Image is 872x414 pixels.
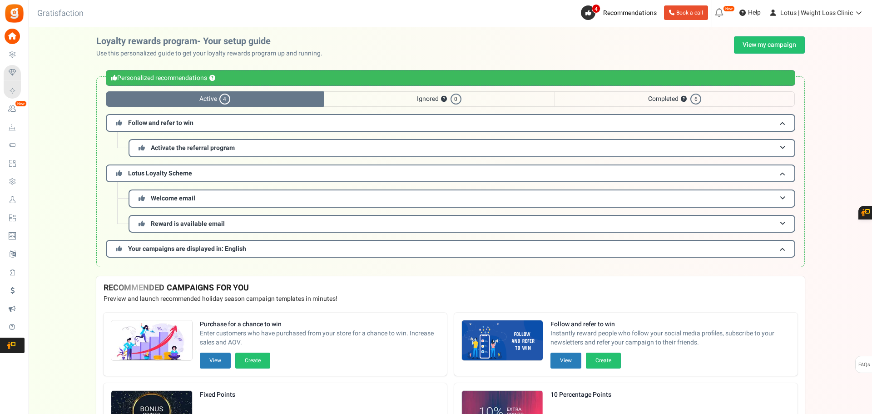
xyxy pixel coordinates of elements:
span: Follow and refer to win [128,118,193,128]
p: Use this personalized guide to get your loyalty rewards program up and running. [96,49,330,58]
a: New [4,101,25,117]
a: 4 Recommendations [581,5,660,20]
strong: 10 Percentage Points [550,390,621,399]
span: Help [746,8,761,17]
span: Instantly reward people who follow your social media profiles, subscribe to your newsletters and ... [550,329,790,347]
a: Help [736,5,764,20]
strong: Follow and refer to win [550,320,790,329]
strong: Fixed Points [200,390,270,399]
span: Active [106,91,324,107]
span: Recommendations [603,8,657,18]
img: Gratisfaction [4,3,25,24]
span: FAQs [858,356,870,374]
img: Recommended Campaigns [462,320,543,361]
button: ? [441,96,447,102]
div: Personalized recommendations [106,70,795,86]
button: Create [586,353,621,369]
span: Lotus | Weight Loss Clinic [780,8,853,18]
img: Recommended Campaigns [111,320,192,361]
span: 6 [690,94,701,105]
button: ? [681,96,687,102]
span: 0 [451,94,461,105]
em: New [723,5,735,12]
span: Completed [555,91,795,107]
p: Preview and launch recommended holiday season campaign templates in minutes! [104,294,798,304]
button: Create [235,353,270,369]
span: 4 [592,4,600,13]
span: Enter customers who have purchased from your store for a chance to win. Increase sales and AOV. [200,329,440,347]
em: New [15,100,27,107]
span: Reward is available email [151,219,225,229]
strong: Purchase for a chance to win [200,320,440,329]
h2: Loyalty rewards program- Your setup guide [96,36,330,46]
a: View my campaign [734,36,805,54]
h3: Gratisfaction [27,5,94,23]
span: Activate the referral program [151,143,235,153]
h4: RECOMMENDED CAMPAIGNS FOR YOU [104,284,798,293]
button: ? [209,75,215,81]
button: View [200,353,231,369]
span: Welcome email [151,194,195,203]
span: Your campaigns are displayed in: English [128,244,246,254]
span: 4 [219,94,230,105]
span: Ignored [324,91,555,107]
span: Lotus Loyalty Scheme [128,169,192,178]
button: View [550,353,581,369]
a: Book a call [664,5,708,20]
